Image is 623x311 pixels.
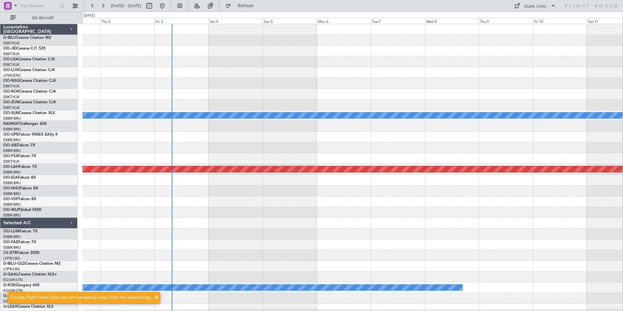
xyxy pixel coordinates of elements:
a: OO-VSFFalcon 8X [3,197,36,201]
a: OO-SLMCessna Citation XLS [3,111,55,115]
a: EBBR/BRU [3,181,21,185]
span: OO-SLM [3,111,19,115]
a: EBBR/BRU [3,191,21,196]
span: OO-FAE [3,240,18,244]
span: OO-JID [3,47,17,51]
div: Wed 8 [425,18,479,24]
span: OO-NSG [3,79,20,83]
div: Fri 3 [154,18,209,24]
span: D-IBLU-OLD [3,262,25,266]
a: OO-LUXCessna Citation CJ4 [3,68,55,72]
a: LFSN/ENC [3,73,21,78]
a: OO-AIEFalcon 7X [3,143,35,147]
span: All Aircraft [17,16,69,20]
div: Closing Flight Panel since you are navigating away from the selected leg [10,294,151,301]
span: OO-VSF [3,197,18,201]
a: EBKT/KJK [3,41,20,46]
span: N604GF [3,122,19,126]
a: EBBR/BRU [3,148,21,153]
a: EBBR/BRU [3,202,21,207]
div: Tue 7 [371,18,425,24]
a: EBKT/KJK [3,84,20,89]
span: OO-LXA [3,57,19,61]
a: EBKT/KJK [3,159,20,164]
a: EBBR/BRU [3,213,21,218]
div: Mon 6 [317,18,371,24]
a: EBBR/BRU [3,245,21,250]
span: OO-GPE [3,133,19,137]
div: Quick Links [524,3,546,10]
a: OO-LAHFalcon 7X [3,165,37,169]
span: OO-LUX [3,68,19,72]
a: OO-JIDCessna CJ1 525 [3,47,46,51]
a: N604GFChallenger 604 [3,122,47,126]
a: OO-WLPGlobal 5500 [3,208,41,212]
span: OO-WLP [3,208,19,212]
input: Trip Number [20,1,57,11]
span: D-IBLU [3,36,16,40]
a: OO-FAEFalcon 7X [3,240,36,244]
a: OO-ROKCessna Citation CJ4 [3,90,56,94]
a: EGGW/LTN [3,277,23,282]
a: G-KGKGLegacy 600 [3,283,39,287]
a: OO-LUMFalcon 7X [3,230,37,233]
div: Sat 4 [209,18,263,24]
div: Fri 10 [533,18,587,24]
span: OO-HHO [3,186,20,190]
a: EBKT/KJK [3,105,20,110]
div: Thu 9 [479,18,533,24]
a: OO-NSGCessna Citation CJ4 [3,79,56,83]
span: OO-ZUN [3,100,20,104]
a: EBKT/KJK [3,52,20,56]
a: OO-HHOFalcon 8X [3,186,38,190]
span: OO-LAH [3,165,19,169]
a: OO-ZUNCessna Citation CJ4 [3,100,56,104]
div: [DATE] [84,13,95,19]
span: OO-ELK [3,176,18,180]
span: Refresh [232,4,260,8]
button: All Aircraft [7,13,71,23]
span: G-KGKG [3,283,19,287]
a: OO-GPEFalcon 900EX EASy II [3,133,57,137]
div: Thu 2 [100,18,154,24]
a: LFPB/LBG [3,256,20,261]
a: EBKT/KJK [3,95,20,99]
span: OO-FSX [3,154,18,158]
a: OO-ELKFalcon 8X [3,176,36,180]
a: OO-FSXFalcon 7X [3,154,36,158]
a: D-IBLUCessna Citation M2 [3,36,51,40]
span: OO-LUM [3,230,20,233]
a: G-GAALCessna Citation XLS+ [3,273,57,276]
a: EBBR/BRU [3,234,21,239]
a: EBBR/BRU [3,116,21,121]
a: EBBR/BRU [3,127,21,132]
a: EBBR/BRU [3,170,21,175]
a: CS-DTRFalcon 2000 [3,251,39,255]
button: Quick Links [511,1,559,11]
a: D-IBLU-OLDCessna Citation M2 [3,262,61,266]
span: OO-ROK [3,90,20,94]
a: EBKT/KJK [3,62,20,67]
span: OO-AIE [3,143,17,147]
a: EBBR/BRU [3,138,21,142]
span: [DATE] - [DATE] [111,3,141,9]
a: OO-LXACessna Citation CJ4 [3,57,55,61]
button: Refresh [223,1,262,11]
span: G-GAAL [3,273,18,276]
span: CS-DTR [3,251,17,255]
a: LFPB/LBG [3,267,20,272]
div: Sun 5 [263,18,317,24]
